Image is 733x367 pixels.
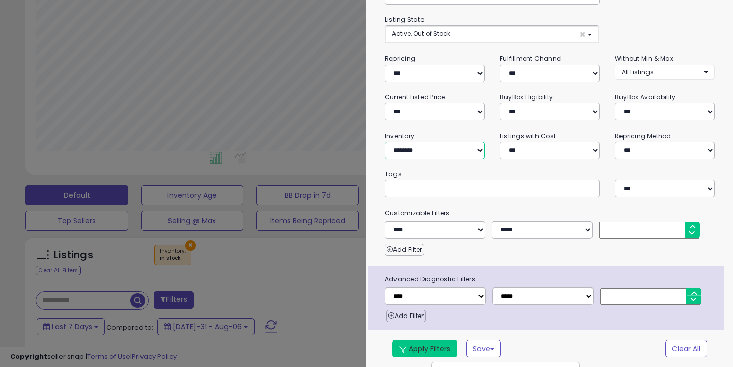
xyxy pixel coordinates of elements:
small: Listing State [385,15,424,24]
button: Add Filter [385,244,424,256]
span: All Listings [622,68,654,76]
button: Clear All [665,340,707,357]
span: Active, Out of Stock [392,29,450,38]
span: Advanced Diagnostic Filters [377,274,724,285]
button: Add Filter [386,310,426,322]
small: BuyBox Availability [615,93,675,101]
small: Repricing Method [615,132,671,140]
button: Active, Out of Stock × [385,26,599,43]
span: × [579,29,586,40]
small: Inventory [385,132,414,140]
button: Apply Filters [392,340,457,357]
button: Save [466,340,501,357]
small: Customizable Filters [377,207,722,219]
small: BuyBox Eligibility [500,93,553,101]
small: Without Min & Max [615,54,673,63]
small: Fulfillment Channel [500,54,562,63]
small: Current Listed Price [385,93,445,101]
small: Repricing [385,54,415,63]
small: Tags [377,169,722,180]
small: Listings with Cost [500,132,556,140]
button: All Listings [615,65,715,80]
